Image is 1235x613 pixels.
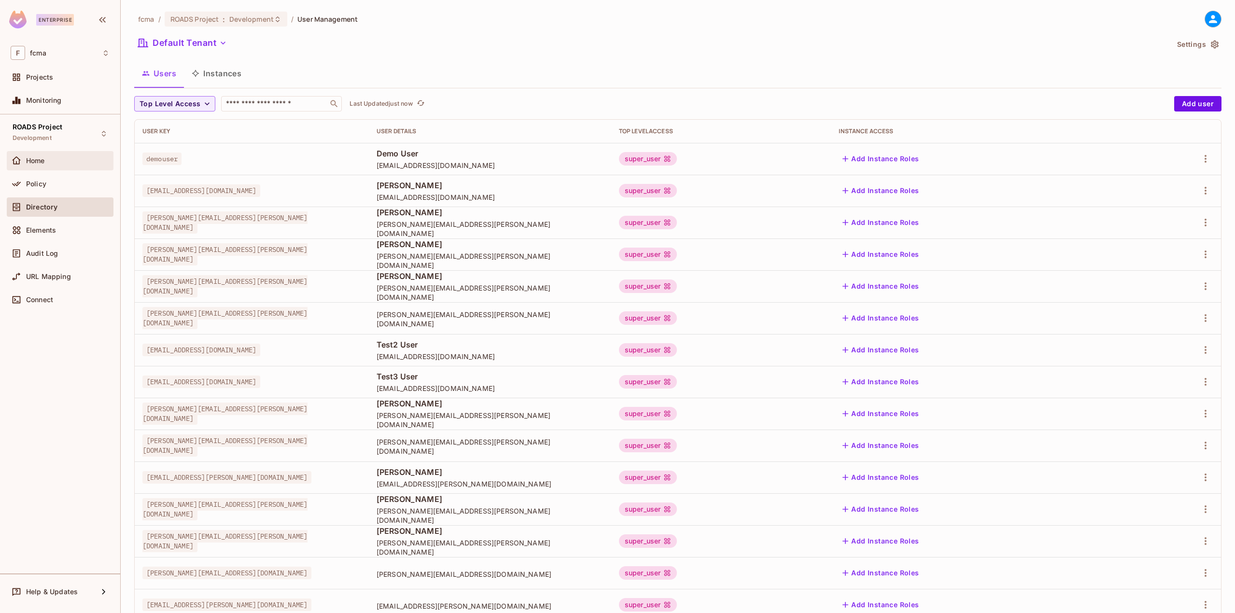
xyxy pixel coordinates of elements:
[413,98,426,110] span: Click to refresh data
[377,352,603,361] span: [EMAIL_ADDRESS][DOMAIN_NAME]
[377,148,603,159] span: Demo User
[377,207,603,218] span: [PERSON_NAME]
[619,248,677,261] div: super_user
[26,588,78,596] span: Help & Updates
[377,339,603,350] span: Test2 User
[1173,37,1221,52] button: Settings
[13,123,62,131] span: ROADS Project
[134,35,231,51] button: Default Tenant
[619,152,677,166] div: super_user
[377,251,603,270] span: [PERSON_NAME][EMAIL_ADDRESS][PERSON_NAME][DOMAIN_NAME]
[26,157,45,165] span: Home
[377,310,603,328] span: [PERSON_NAME][EMAIL_ADDRESS][PERSON_NAME][DOMAIN_NAME]
[377,271,603,281] span: [PERSON_NAME]
[377,526,603,536] span: [PERSON_NAME]
[619,534,677,548] div: super_user
[291,14,294,24] li: /
[839,565,923,581] button: Add Instance Roles
[377,570,603,579] span: [PERSON_NAME][EMAIL_ADDRESS][DOMAIN_NAME]
[839,215,923,230] button: Add Instance Roles
[619,566,677,580] div: super_user
[30,49,46,57] span: Workspace: fcma
[142,567,311,579] span: [PERSON_NAME][EMAIL_ADDRESS][DOMAIN_NAME]
[619,407,677,420] div: super_user
[619,471,677,484] div: super_user
[9,11,27,28] img: SReyMgAAAABJRU5ErkJggg==
[839,342,923,358] button: Add Instance Roles
[619,439,677,452] div: super_user
[619,184,677,197] div: super_user
[36,14,74,26] div: Enterprise
[26,296,53,304] span: Connect
[839,183,923,198] button: Add Instance Roles
[142,376,260,388] span: [EMAIL_ADDRESS][DOMAIN_NAME]
[839,502,923,517] button: Add Instance Roles
[184,61,249,85] button: Instances
[142,127,361,135] div: User Key
[142,184,260,197] span: [EMAIL_ADDRESS][DOMAIN_NAME]
[142,211,308,234] span: [PERSON_NAME][EMAIL_ADDRESS][PERSON_NAME][DOMAIN_NAME]
[377,384,603,393] span: [EMAIL_ADDRESS][DOMAIN_NAME]
[619,375,677,389] div: super_user
[142,243,308,265] span: [PERSON_NAME][EMAIL_ADDRESS][PERSON_NAME][DOMAIN_NAME]
[222,15,225,23] span: :
[377,479,603,488] span: [EMAIL_ADDRESS][PERSON_NAME][DOMAIN_NAME]
[134,61,184,85] button: Users
[142,599,311,611] span: [EMAIL_ADDRESS][PERSON_NAME][DOMAIN_NAME]
[377,161,603,170] span: [EMAIL_ADDRESS][DOMAIN_NAME]
[415,98,426,110] button: refresh
[377,220,603,238] span: [PERSON_NAME][EMAIL_ADDRESS][PERSON_NAME][DOMAIN_NAME]
[377,601,603,611] span: [EMAIL_ADDRESS][PERSON_NAME][DOMAIN_NAME]
[377,538,603,557] span: [PERSON_NAME][EMAIL_ADDRESS][PERSON_NAME][DOMAIN_NAME]
[11,46,25,60] span: F
[350,100,413,108] p: Last Updated just now
[377,467,603,477] span: [PERSON_NAME]
[297,14,358,24] span: User Management
[839,533,923,549] button: Add Instance Roles
[377,127,603,135] div: User Details
[26,180,46,188] span: Policy
[377,193,603,202] span: [EMAIL_ADDRESS][DOMAIN_NAME]
[26,250,58,257] span: Audit Log
[377,506,603,525] span: [PERSON_NAME][EMAIL_ADDRESS][PERSON_NAME][DOMAIN_NAME]
[619,502,677,516] div: super_user
[377,398,603,409] span: [PERSON_NAME]
[839,438,923,453] button: Add Instance Roles
[26,73,53,81] span: Projects
[839,151,923,167] button: Add Instance Roles
[142,403,308,425] span: [PERSON_NAME][EMAIL_ADDRESS][PERSON_NAME][DOMAIN_NAME]
[619,216,677,229] div: super_user
[170,14,219,24] span: ROADS Project
[377,283,603,302] span: [PERSON_NAME][EMAIL_ADDRESS][PERSON_NAME][DOMAIN_NAME]
[417,99,425,109] span: refresh
[26,203,57,211] span: Directory
[839,310,923,326] button: Add Instance Roles
[377,239,603,250] span: [PERSON_NAME]
[26,97,62,104] span: Monitoring
[377,180,603,191] span: [PERSON_NAME]
[138,14,154,24] span: the active workspace
[619,127,824,135] div: Top Level Access
[142,344,260,356] span: [EMAIL_ADDRESS][DOMAIN_NAME]
[142,153,182,165] span: demouser
[13,134,52,142] span: Development
[839,127,1121,135] div: Instance Access
[377,494,603,504] span: [PERSON_NAME]
[142,434,308,457] span: [PERSON_NAME][EMAIL_ADDRESS][PERSON_NAME][DOMAIN_NAME]
[619,343,677,357] div: super_user
[839,279,923,294] button: Add Instance Roles
[1174,96,1221,111] button: Add user
[619,311,677,325] div: super_user
[839,406,923,421] button: Add Instance Roles
[26,226,56,234] span: Elements
[839,374,923,390] button: Add Instance Roles
[142,275,308,297] span: [PERSON_NAME][EMAIL_ADDRESS][PERSON_NAME][DOMAIN_NAME]
[134,96,215,111] button: Top Level Access
[619,279,677,293] div: super_user
[142,530,308,552] span: [PERSON_NAME][EMAIL_ADDRESS][PERSON_NAME][DOMAIN_NAME]
[619,598,677,612] div: super_user
[142,307,308,329] span: [PERSON_NAME][EMAIL_ADDRESS][PERSON_NAME][DOMAIN_NAME]
[377,437,603,456] span: [PERSON_NAME][EMAIL_ADDRESS][PERSON_NAME][DOMAIN_NAME]
[839,247,923,262] button: Add Instance Roles
[377,411,603,429] span: [PERSON_NAME][EMAIL_ADDRESS][PERSON_NAME][DOMAIN_NAME]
